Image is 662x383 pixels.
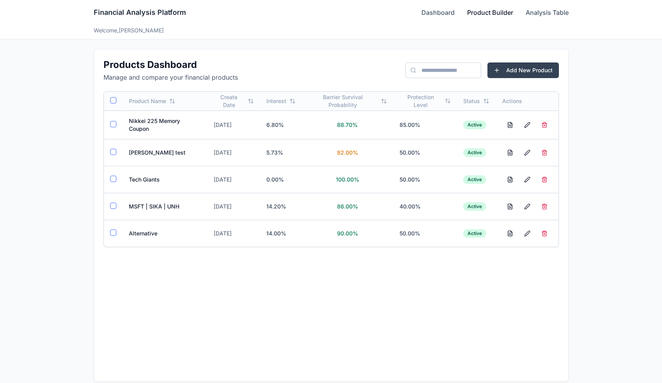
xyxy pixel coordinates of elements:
span: 85.00% [400,121,420,128]
h1: Financial Analysis Platform [94,7,186,18]
button: Add New Product [487,62,559,78]
span: 90.00% [337,230,358,237]
div: Active [463,148,486,157]
span: 50.00% [400,176,420,183]
span: Barrier Survival Probability [308,93,378,109]
td: MSFT | SIKA | UNH [123,193,207,220]
div: Active [463,175,486,184]
td: [DATE] [207,139,260,166]
th: Actions [496,92,559,110]
span: Status [463,97,480,105]
span: 50.00% [400,230,420,237]
td: [DATE] [207,220,260,247]
div: Welcome, [PERSON_NAME] [94,27,569,34]
span: Interest [266,97,286,105]
td: [DATE] [207,193,260,220]
p: Manage and compare your financial products [103,73,238,82]
td: Alternative [123,220,207,247]
td: [PERSON_NAME] test [123,139,207,166]
button: Create Date [214,93,254,109]
span: 50.00% [400,149,420,156]
button: Product Name [129,97,175,105]
span: 6.80% [266,121,284,128]
span: 40.00% [400,203,421,210]
button: Barrier Survival Probability [308,93,387,109]
h2: Products Dashboard [103,59,238,71]
span: 86.00% [337,203,358,210]
button: Status [463,97,489,105]
td: Tech Giants [123,166,207,193]
td: Nikkei 225 Memory Coupon [123,110,207,139]
span: Protection Level [400,93,442,109]
span: 14.20% [266,203,286,210]
span: 14.00% [266,230,286,237]
span: 0.00% [266,176,284,183]
span: 100.00% [336,176,359,183]
span: Create Date [214,93,244,109]
a: Analysis Table [526,8,569,17]
button: Protection Level [400,93,451,109]
div: Active [463,229,486,238]
a: Product Builder [467,8,513,17]
div: Active [463,121,486,129]
span: 88.70% [337,121,358,128]
button: Interest [266,97,296,105]
a: Dashboard [421,8,455,17]
div: Active [463,202,486,211]
td: [DATE] [207,110,260,139]
span: 5.73% [266,149,283,156]
td: [DATE] [207,166,260,193]
span: Product Name [129,97,166,105]
span: 82.00% [337,149,358,156]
